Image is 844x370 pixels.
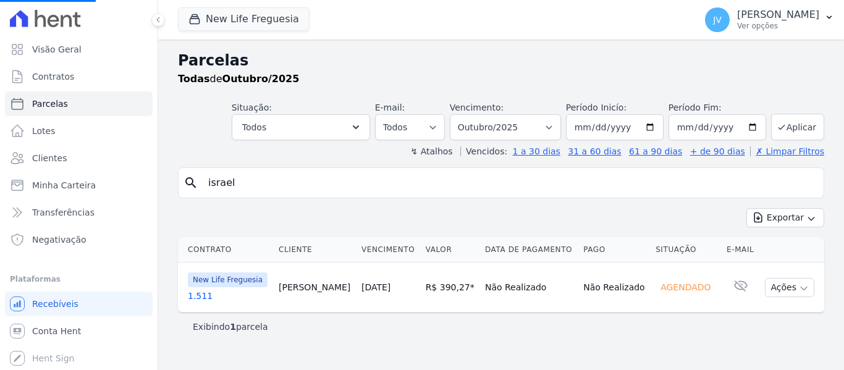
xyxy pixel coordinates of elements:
h2: Parcelas [178,49,824,72]
i: search [184,175,198,190]
a: 61 a 90 dias [629,146,682,156]
th: Vencimento [357,237,421,263]
a: ✗ Limpar Filtros [750,146,824,156]
td: R$ 390,27 [421,263,480,313]
span: Lotes [32,125,56,137]
label: E-mail: [375,103,405,112]
span: JV [713,15,722,24]
input: Buscar por nome do lote ou do cliente [201,170,819,195]
a: Recebíveis [5,292,153,316]
label: Período Inicío: [566,103,627,112]
button: Todos [232,114,370,140]
span: Todos [242,120,266,135]
button: Ações [765,278,814,297]
label: Vencidos: [460,146,507,156]
td: [PERSON_NAME] [274,263,357,313]
th: Data de Pagamento [480,237,578,263]
th: Situação [651,237,722,263]
a: Visão Geral [5,37,153,62]
a: Parcelas [5,91,153,116]
span: Minha Carteira [32,179,96,191]
b: 1 [230,322,236,332]
th: Cliente [274,237,357,263]
button: Aplicar [771,114,824,140]
a: Minha Carteira [5,173,153,198]
th: Pago [578,237,651,263]
span: Clientes [32,152,67,164]
a: 1.511 [188,290,269,302]
a: Lotes [5,119,153,143]
td: Não Realizado [480,263,578,313]
a: Transferências [5,200,153,225]
span: Negativação [32,233,87,246]
span: New Life Freguesia [188,272,268,287]
label: Vencimento: [450,103,504,112]
span: Contratos [32,70,74,83]
a: Negativação [5,227,153,252]
a: Conta Hent [5,319,153,343]
td: Não Realizado [578,263,651,313]
p: Exibindo parcela [193,321,268,333]
span: Visão Geral [32,43,82,56]
th: Valor [421,237,480,263]
strong: Todas [178,73,210,85]
p: Ver opções [737,21,819,31]
a: [DATE] [361,282,390,292]
a: Contratos [5,64,153,89]
button: New Life Freguesia [178,7,310,31]
div: Agendado [656,279,715,296]
label: Período Fim: [669,101,766,114]
label: ↯ Atalhos [410,146,452,156]
label: Situação: [232,103,272,112]
div: Plataformas [10,272,148,287]
th: E-mail [722,237,759,263]
a: Clientes [5,146,153,170]
p: [PERSON_NAME] [737,9,819,21]
a: + de 90 dias [690,146,745,156]
strong: Outubro/2025 [222,73,300,85]
span: Transferências [32,206,95,219]
a: 31 a 60 dias [568,146,621,156]
th: Contrato [178,237,274,263]
button: JV [PERSON_NAME] Ver opções [695,2,844,37]
span: Parcelas [32,98,68,110]
button: Exportar [746,208,824,227]
span: Conta Hent [32,325,81,337]
a: 1 a 30 dias [513,146,560,156]
p: de [178,72,299,86]
span: Recebíveis [32,298,78,310]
